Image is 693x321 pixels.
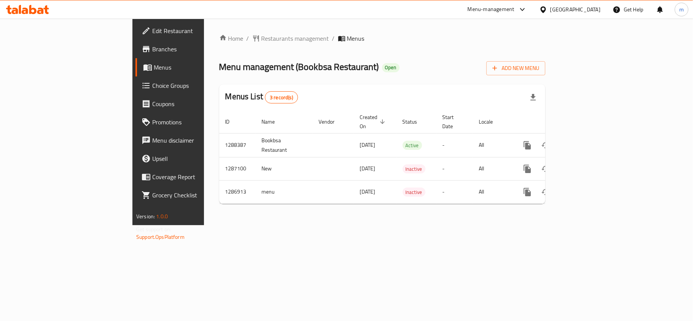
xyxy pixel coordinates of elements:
[252,34,329,43] a: Restaurants management
[382,63,400,72] div: Open
[468,5,515,14] div: Menu-management
[473,133,512,157] td: All
[135,22,248,40] a: Edit Restaurant
[360,140,376,150] span: [DATE]
[403,141,422,150] span: Active
[360,164,376,173] span: [DATE]
[265,94,298,101] span: 3 record(s)
[136,211,155,221] span: Version:
[360,187,376,197] span: [DATE]
[537,136,555,154] button: Change Status
[152,136,242,145] span: Menu disclaimer
[403,117,427,126] span: Status
[479,117,503,126] span: Locale
[135,168,248,186] a: Coverage Report
[403,188,425,197] span: Inactive
[152,44,242,54] span: Branches
[135,95,248,113] a: Coupons
[319,117,345,126] span: Vendor
[136,232,185,242] a: Support.OpsPlatform
[152,191,242,200] span: Grocery Checklist
[537,160,555,178] button: Change Status
[443,113,464,131] span: Start Date
[225,91,298,103] h2: Menus List
[219,34,545,43] nav: breadcrumb
[135,40,248,58] a: Branches
[156,211,168,221] span: 1.0.0
[332,34,335,43] li: /
[135,131,248,149] a: Menu disclaimer
[135,76,248,95] a: Choice Groups
[382,64,400,71] span: Open
[437,157,473,180] td: -
[152,26,242,35] span: Edit Restaurant
[518,183,537,201] button: more
[473,180,512,203] td: All
[154,63,242,72] span: Menus
[518,136,537,154] button: more
[225,117,240,126] span: ID
[403,165,425,173] span: Inactive
[136,224,171,234] span: Get support on:
[679,5,684,14] span: m
[262,117,285,126] span: Name
[256,133,313,157] td: Bookbsa Restaurant
[219,110,597,204] table: enhanced table
[261,34,329,43] span: Restaurants management
[524,88,542,106] div: Export file
[347,34,365,43] span: Menus
[219,58,379,75] span: Menu management ( Bookbsa Restaurant )
[492,64,539,73] span: Add New Menu
[152,154,242,163] span: Upsell
[537,183,555,201] button: Change Status
[152,99,242,108] span: Coupons
[473,157,512,180] td: All
[486,61,545,75] button: Add New Menu
[152,81,242,90] span: Choice Groups
[403,164,425,173] div: Inactive
[135,113,248,131] a: Promotions
[437,180,473,203] td: -
[152,172,242,181] span: Coverage Report
[256,157,313,180] td: New
[512,110,597,133] th: Actions
[135,149,248,168] a: Upsell
[437,133,473,157] td: -
[360,113,387,131] span: Created On
[256,180,313,203] td: menu
[135,58,248,76] a: Menus
[550,5,601,14] div: [GEOGRAPHIC_DATA]
[152,118,242,127] span: Promotions
[135,186,248,204] a: Grocery Checklist
[518,160,537,178] button: more
[265,91,298,103] div: Total records count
